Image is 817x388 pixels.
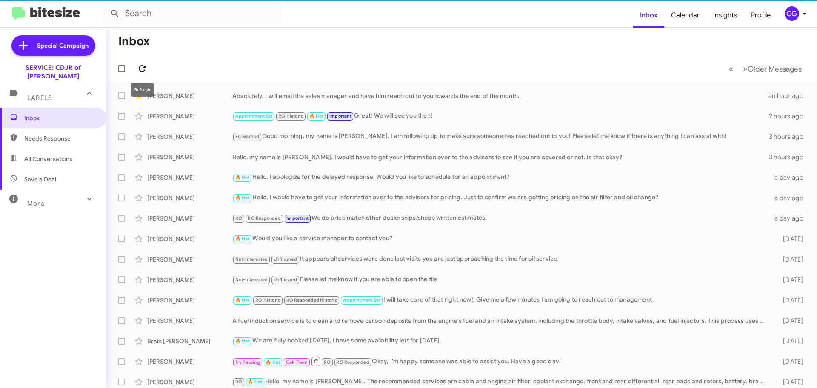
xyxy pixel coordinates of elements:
span: All Conversations [24,155,72,163]
div: [PERSON_NAME] [147,214,232,223]
span: RO Responded [336,359,369,365]
a: Inbox [633,3,664,28]
div: Great! We will see you then! [232,111,769,121]
div: [PERSON_NAME] [147,276,232,284]
span: Important [286,216,309,221]
div: [DATE] [769,296,810,305]
div: [PERSON_NAME] [147,194,232,202]
span: Unfinished [274,256,297,262]
span: Appointment Set [235,113,273,119]
span: Call Them [286,359,308,365]
div: [DATE] [769,276,810,284]
span: RO Responded [248,216,280,221]
span: Appointment Set [343,297,380,303]
span: Try Pausing [235,359,260,365]
button: CG [777,6,808,21]
span: Not-Interested [235,277,268,282]
span: Older Messages [748,64,802,74]
div: Good morning, my name is [PERSON_NAME]. I am following up to make sure someone has reached out to... [232,132,769,141]
div: Brain [PERSON_NAME] [147,337,232,345]
div: [PERSON_NAME] [147,132,232,141]
span: RO [235,216,242,221]
span: Special Campaign [37,41,89,50]
button: Previous [723,60,738,78]
div: [DATE] [769,316,810,325]
span: RO Responded Historic [286,297,337,303]
span: 🔥 Hot [235,195,250,201]
a: Calendar [664,3,706,28]
div: I will take care of that right now!! Give me a few minutes I am going to reach out to management [232,295,769,305]
a: Profile [744,3,777,28]
span: Forwarded [233,133,261,141]
span: Needs Response [24,134,97,143]
div: Hello, I would have to get your information over to the advisors for pricing. Just to confirm we ... [232,193,769,203]
span: Important [329,113,351,119]
span: RO Historic [255,297,280,303]
span: 🔥 Hot [235,297,250,303]
span: Inbox [24,114,97,122]
span: Save a Deal [24,175,56,184]
span: 🔥 Hot [235,175,250,180]
span: Unfinished [274,277,297,282]
div: Would you like a service manager to contact you? [232,234,769,244]
button: Next [738,60,807,78]
div: an hour ago [768,92,810,100]
div: [PERSON_NAME] [147,153,232,161]
span: RO Historic [278,113,303,119]
div: Hello, I apologize for the delayed response. Would you like to schedule for an appointment? [232,172,769,182]
div: Hello, my name is [PERSON_NAME]. The recommended services are cabin and engine air filter, coolan... [232,377,769,387]
span: 🔥 Hot [235,338,250,344]
span: » [743,63,748,74]
div: Please let me know if you are able to open the file [232,275,769,285]
div: [PERSON_NAME] [147,255,232,264]
span: 🔥 Hot [248,379,262,385]
span: 🔥 Hot [235,236,250,241]
div: [PERSON_NAME] [147,173,232,182]
span: 🔥 Hot [266,359,280,365]
div: We do price match other dealerships/shops written estimates. [232,213,769,223]
input: Search [103,3,282,24]
div: [PERSON_NAME] [147,235,232,243]
nav: Page navigation example [724,60,807,78]
div: a day ago [769,214,810,223]
span: Labels [27,94,52,102]
div: a day ago [769,173,810,182]
div: Absolutely. I will email the sales manager and have him reach out to you towards the end of the m... [232,92,768,100]
span: More [27,200,45,207]
h1: Inbox [118,34,150,48]
div: Okay, I'm happy someone was able to assist you. Have a good day! [232,356,769,367]
div: [PERSON_NAME] [147,296,232,305]
div: [DATE] [769,357,810,366]
div: [DATE] [769,337,810,345]
div: 2 hours ago [769,112,810,121]
div: [PERSON_NAME] [147,316,232,325]
span: « [728,63,733,74]
div: [PERSON_NAME] [147,378,232,386]
a: Special Campaign [11,35,95,56]
div: Hello, my name is [PERSON_NAME]. I would have to get your information over to the advisors to see... [232,153,769,161]
a: Insights [706,3,744,28]
div: [DATE] [769,235,810,243]
div: CG [785,6,799,21]
div: [PERSON_NAME] [147,112,232,121]
div: We are fully booked [DATE], I have some availability left for [DATE]. [232,336,769,346]
span: Not-Interested [235,256,268,262]
div: [PERSON_NAME] [147,92,232,100]
div: a day ago [769,194,810,202]
span: 🔥 Hot [309,113,324,119]
span: RO [235,379,242,385]
div: It appears all services were done last visits you are just approaching the time for oil service. [232,254,769,264]
div: 3 hours ago [769,153,810,161]
div: [PERSON_NAME] [147,357,232,366]
div: A fuel induction service is to clean and remove carbon deposits from the engine's fuel and air in... [232,316,769,325]
div: Refresh [131,83,154,97]
div: [DATE] [769,378,810,386]
div: 3 hours ago [769,132,810,141]
div: [DATE] [769,255,810,264]
span: RO [324,359,331,365]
